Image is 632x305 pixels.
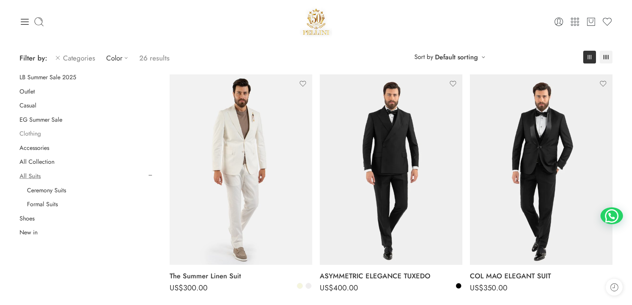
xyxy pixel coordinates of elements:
a: Casual [20,102,36,109]
span: Sort by [414,51,433,63]
a: Ceremony Suits [27,187,66,194]
a: EG Summer Sale [20,116,62,124]
a: ASYMMETRIC ELEGANCE TUXEDO [320,269,462,284]
bdi: 400.00 [320,282,358,293]
a: Clothing [20,130,41,137]
span: Filter by: [20,53,47,63]
a: Color [106,49,132,67]
a: Beige [296,282,303,289]
a: Outlet [20,88,35,95]
p: 26 results [139,49,170,67]
a: Accessories [20,144,49,152]
a: COL MAO ELEGANT SUIT [470,269,612,284]
a: New in [20,229,38,236]
a: The Summer Linen Suit [170,269,312,284]
bdi: 300.00 [170,282,208,293]
span: US$ [470,282,483,293]
a: Wishlist [602,17,612,27]
a: All Suits [20,172,41,180]
bdi: 350.00 [470,282,507,293]
a: Off-White [305,282,312,289]
a: Cart [586,17,596,27]
a: LB Summer Sale 2025 [20,74,76,81]
span: US$ [170,282,183,293]
span: US$ [320,282,333,293]
a: Formal Suits [27,201,58,208]
a: Categories [55,49,95,67]
a: Default sorting [435,52,478,62]
a: Shoes [20,215,35,222]
img: Pellini [300,6,332,38]
a: Login / Register [554,17,564,27]
a: Black [605,282,612,289]
a: All Collection [20,158,54,166]
a: Black [455,282,462,289]
a: Pellini - [300,6,332,38]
